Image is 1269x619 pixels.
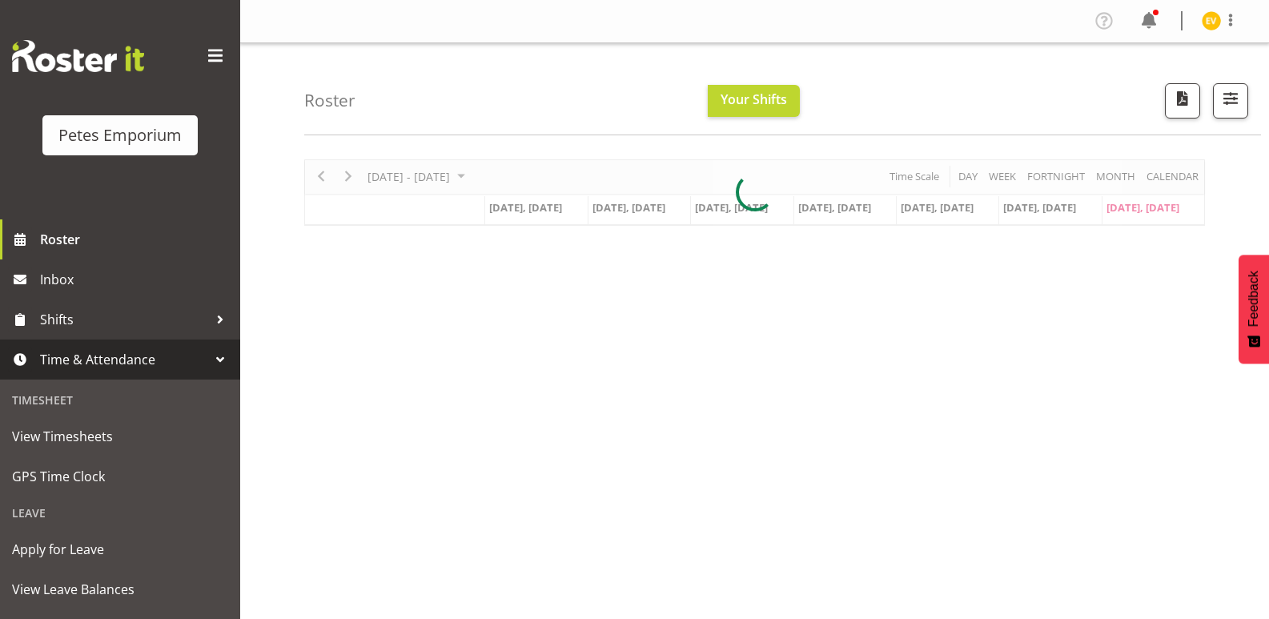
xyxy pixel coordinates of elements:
button: Feedback - Show survey [1239,255,1269,364]
a: Apply for Leave [4,529,236,569]
button: Your Shifts [708,85,800,117]
a: GPS Time Clock [4,456,236,496]
a: View Leave Balances [4,569,236,609]
span: Your Shifts [721,90,787,108]
span: Shifts [40,307,208,332]
div: Petes Emporium [58,123,182,147]
span: View Leave Balances [12,577,228,601]
span: Roster [40,227,232,251]
button: Download a PDF of the roster according to the set date range. [1165,83,1200,119]
img: Rosterit website logo [12,40,144,72]
div: Timesheet [4,384,236,416]
button: Filter Shifts [1213,83,1248,119]
img: eva-vailini10223.jpg [1202,11,1221,30]
div: Leave [4,496,236,529]
span: Inbox [40,267,232,291]
span: View Timesheets [12,424,228,448]
span: GPS Time Clock [12,464,228,488]
span: Time & Attendance [40,348,208,372]
a: View Timesheets [4,416,236,456]
span: Feedback [1247,271,1261,327]
h4: Roster [304,91,355,110]
span: Apply for Leave [12,537,228,561]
